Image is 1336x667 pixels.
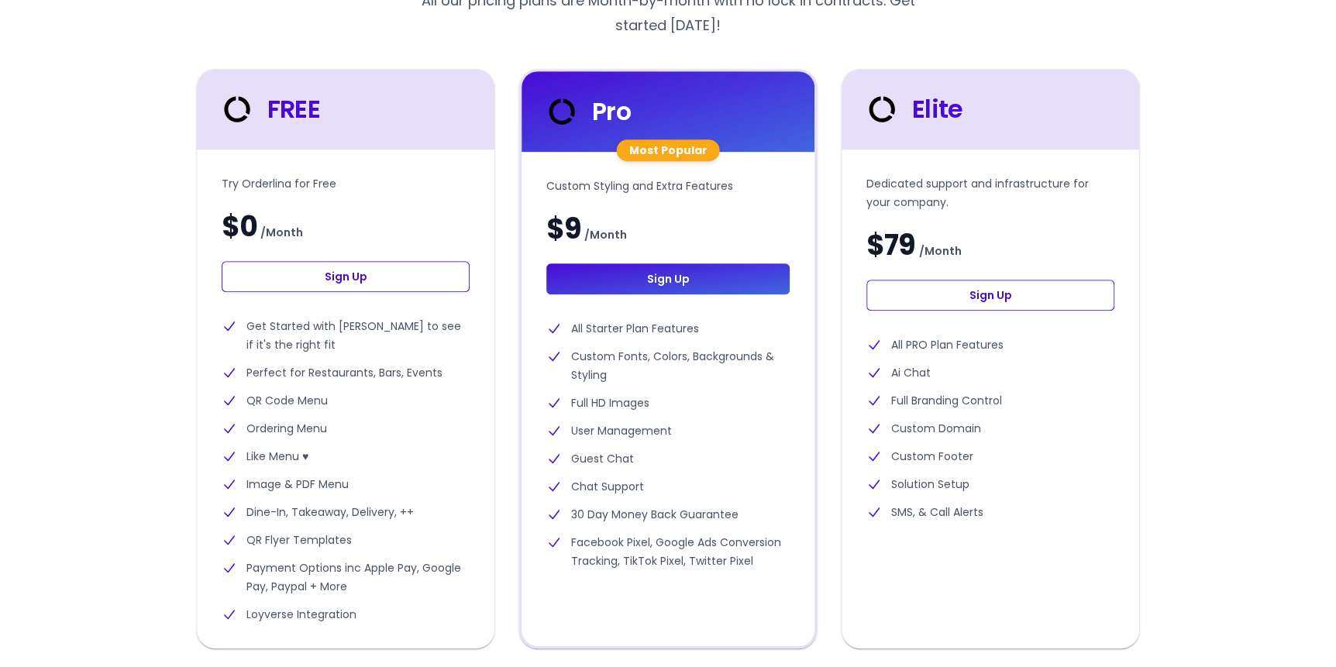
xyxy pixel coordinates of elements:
[222,317,470,354] li: Get Started with [PERSON_NAME] to see if it's the right fit
[863,91,962,128] div: Elite
[222,605,470,624] li: Loyverse Integration
[222,391,470,410] li: QR Code Menu
[918,242,961,260] span: / Month
[222,419,470,438] li: Ordering Menu
[222,447,470,466] li: Like Menu ♥
[866,174,1114,211] p: Dedicated support and infrastructure for your company.
[546,214,581,245] span: $9
[546,533,790,570] li: Facebook Pixel, Google Ads Conversion Tracking, TikTok Pixel, Twitter Pixel
[222,503,470,521] li: Dine-In, Takeaway, Delivery, ++
[866,391,1114,410] li: Full Branding Control
[222,363,470,382] li: Perfect for Restaurants, Bars, Events
[546,505,790,524] li: 30 Day Money Back Guarantee
[584,225,627,244] span: / Month
[222,261,470,292] a: Sign Up
[866,335,1114,354] li: All PRO Plan Features
[546,347,790,384] li: Custom Fonts, Colors, Backgrounds & Styling
[866,503,1114,521] li: SMS, & Call Alerts
[260,223,303,242] span: / Month
[222,475,470,493] li: Image & PDF Menu
[546,263,790,294] a: Sign Up
[866,475,1114,493] li: Solution Setup
[617,139,720,161] div: Most Popular
[866,363,1114,382] li: Ai Chat
[546,449,790,468] li: Guest Chat
[866,419,1114,438] li: Custom Domain
[543,93,631,130] div: Pro
[222,531,470,549] li: QR Flyer Templates
[546,394,790,412] li: Full HD Images
[222,559,470,596] li: Payment Options inc Apple Pay, Google Pay, Paypal + More
[546,421,790,440] li: User Management
[219,91,320,128] div: FREE
[546,477,790,496] li: Chat Support
[546,177,790,195] p: Custom Styling and Extra Features
[222,174,470,193] p: Try Orderlina for Free
[866,447,1114,466] li: Custom Footer
[866,230,915,261] span: $79
[222,211,257,242] span: $0
[866,280,1114,311] a: Sign Up
[546,319,790,338] li: All Starter Plan Features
